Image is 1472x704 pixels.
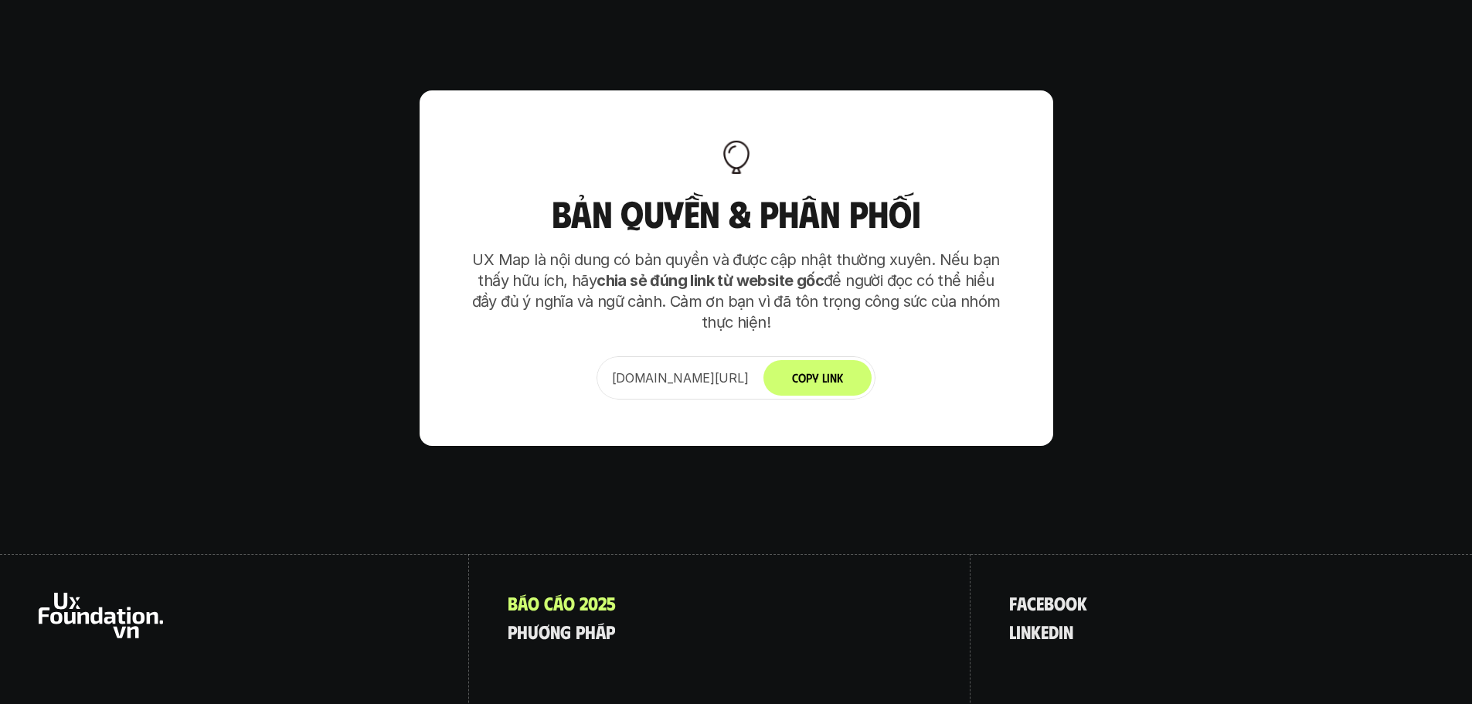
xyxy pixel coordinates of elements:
span: á [596,621,606,641]
p: [DOMAIN_NAME][URL] [612,369,749,387]
span: á [553,593,563,613]
span: o [563,593,575,613]
span: b [1044,593,1054,613]
a: Báocáo2025 [508,593,616,613]
span: á [518,593,528,613]
span: k [1077,593,1087,613]
span: g [560,621,571,641]
a: facebook [1009,593,1087,613]
span: B [508,593,518,613]
span: 5 [607,593,616,613]
span: n [550,621,560,641]
span: p [576,621,585,641]
span: n [1021,621,1031,641]
span: a [1017,593,1027,613]
span: i [1016,621,1021,641]
span: 2 [598,593,607,613]
h3: Bản quyền & Phân phối [466,193,1007,234]
span: c [1027,593,1036,613]
span: n [1063,621,1073,641]
span: h [517,621,528,641]
span: p [508,621,517,641]
span: p [606,621,615,641]
span: e [1036,593,1044,613]
span: 0 [588,593,598,613]
span: 2 [580,593,588,613]
span: l [1009,621,1016,641]
button: Copy Link [763,360,872,396]
p: UX Map là nội dung có bản quyền và được cập nhật thường xuyên. Nếu bạn thấy hữu ích, hãy để người... [466,250,1007,333]
span: h [585,621,596,641]
span: i [1059,621,1063,641]
a: linkedin [1009,621,1073,641]
span: ơ [539,621,550,641]
span: f [1009,593,1017,613]
span: o [1054,593,1066,613]
span: d [1049,621,1059,641]
span: k [1031,621,1041,641]
span: o [1066,593,1077,613]
span: c [544,593,553,613]
strong: chia sẻ đúng link từ website gốc [597,271,824,290]
span: ư [528,621,539,641]
span: o [528,593,539,613]
span: e [1041,621,1049,641]
a: phươngpháp [508,621,615,641]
